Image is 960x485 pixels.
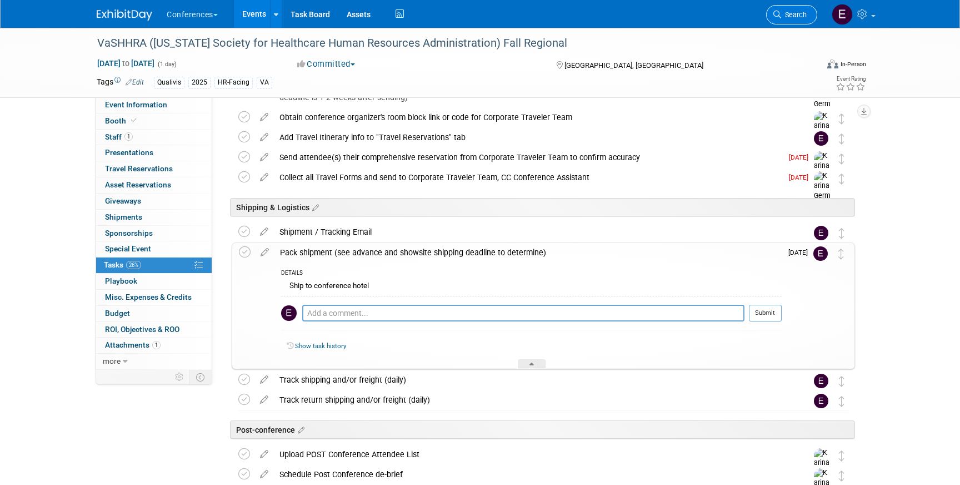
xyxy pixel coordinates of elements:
img: Erin Anderson [813,246,828,261]
div: VA [257,77,272,88]
div: Upload POST Conference Attendee List [274,445,792,464]
span: Travel Reservations [105,164,173,173]
a: Giveaways [96,194,212,209]
a: edit [254,132,274,142]
span: Asset Reservations [105,180,171,189]
a: edit [255,248,274,258]
a: Staff1 [96,130,212,145]
a: ROI, Objectives & ROO [96,322,212,338]
span: Presentations [105,148,153,157]
a: Shipments [96,210,212,225]
img: Erin Anderson [814,374,828,388]
i: Move task [839,451,844,461]
img: Karina German [814,111,831,151]
span: Event Information [105,100,167,109]
span: Staff [105,132,133,141]
span: Sponsorships [105,229,153,237]
div: Post-conference [230,420,855,439]
a: Event Information [96,97,212,113]
button: Submit [749,305,782,321]
span: 1 [152,341,161,349]
span: [GEOGRAPHIC_DATA], [GEOGRAPHIC_DATA] [564,61,703,70]
button: Committed [293,58,359,70]
span: Misc. Expenses & Credits [105,293,192,301]
div: VaSHHRA ([US_STATE] Society for Healthcare Human Resources Administration) Fall Regional [93,33,801,53]
span: Booth [105,116,139,125]
span: [DATE] [789,174,814,181]
a: edit [254,172,274,182]
a: edit [254,449,274,459]
a: Playbook [96,274,212,289]
span: (1 day) [157,61,177,68]
a: Budget [96,306,212,321]
td: Tags [97,76,144,89]
div: Schedule Post Conference de-brief [274,465,792,484]
a: Special Event [96,241,212,257]
span: 1 [124,132,133,141]
a: Presentations [96,145,212,161]
img: Karina German [814,80,831,119]
div: Obtain conference organizer's room block link or code for Corporate Traveler Team [274,108,792,127]
img: Karina German [814,171,831,211]
div: DETAILS [281,269,782,279]
span: Giveaways [105,196,141,205]
span: to [121,59,131,68]
div: Shipment / Tracking Email [274,222,792,241]
div: Qualivis [154,77,184,88]
a: more [96,354,212,369]
a: Edit sections [309,201,319,212]
a: Search [766,5,817,24]
a: edit [254,112,274,122]
a: Asset Reservations [96,177,212,193]
i: Move task [839,174,844,184]
div: Track shipping and/or freight (daily) [274,370,792,389]
img: Erin Anderson [814,131,828,146]
span: Playbook [105,276,137,285]
a: Misc. Expenses & Credits [96,290,212,305]
a: edit [254,375,274,385]
a: Attachments1 [96,338,212,353]
i: Move task [839,396,844,407]
img: Erin Anderson [281,305,297,321]
span: Special Event [105,244,151,253]
i: Booth reservation complete [131,117,137,123]
a: Show task history [295,342,346,350]
a: Tasks26% [96,258,212,273]
a: Sponsorships [96,226,212,241]
span: Budget [105,309,130,318]
img: Karina German [814,151,831,191]
a: Edit sections [295,424,304,435]
a: Travel Reservations [96,161,212,177]
img: ExhibitDay [97,9,152,21]
i: Move task [839,113,844,124]
img: Format-Inperson.png [827,60,838,68]
span: [DATE] [DATE] [97,58,155,68]
div: Send attendee(s) their comprehensive reservation from Corporate Traveler Team to confirm accuracy [274,148,782,167]
i: Move task [838,249,844,259]
span: Attachments [105,340,161,349]
div: 2025 [188,77,211,88]
div: Event Format [752,58,866,75]
span: Tasks [104,260,141,269]
div: HR-Facing [214,77,253,88]
i: Move task [839,376,844,387]
i: Move task [839,471,844,481]
span: [DATE] [789,154,814,161]
a: Edit [126,78,144,86]
span: Search [781,11,807,19]
div: In-Person [840,60,866,68]
i: Move task [839,133,844,144]
span: Shipments [105,212,142,221]
div: Add Travel Itinerary info to "Travel Reservations" tab [274,128,792,147]
div: Shipping & Logistics [230,198,855,216]
div: Event Rating [836,76,866,82]
a: edit [254,469,274,479]
a: edit [254,227,274,237]
span: ROI, Objectives & ROO [105,325,179,334]
a: edit [254,152,274,162]
img: Erin Anderson [814,226,828,240]
i: Move task [839,228,844,239]
a: edit [254,395,274,405]
div: Collect all Travel Forms and send to Corporate Traveler Team, CC Conference Assistant [274,168,782,187]
a: Booth [96,113,212,129]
